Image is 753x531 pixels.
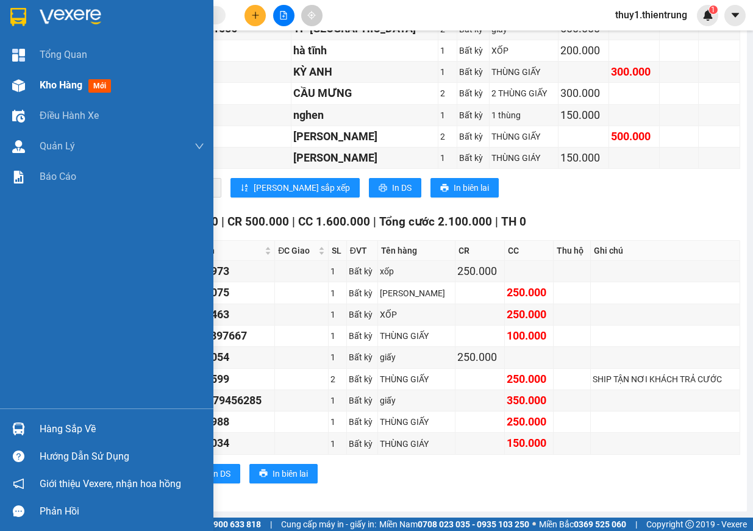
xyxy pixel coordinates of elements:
div: Hàng sắp về [40,420,204,438]
span: Tổng cước 2.100.000 [379,215,492,229]
div: [PERSON_NAME] [293,149,435,166]
button: printerIn biên lai [430,178,499,198]
div: 2 THÙNG GIẤY [491,87,556,100]
div: Bất kỳ [349,287,376,300]
th: Ghi chú [591,241,740,261]
th: CR [455,241,504,261]
div: KỲ ANH [293,63,435,80]
span: down [194,141,204,151]
span: file-add [279,11,288,20]
span: Miền Bắc [539,518,626,531]
div: 0392192054 [168,349,273,366]
div: 1 [330,265,344,278]
div: 0835418711 [145,149,290,166]
div: Bất kỳ [459,109,487,122]
span: Kho hàng [40,79,82,91]
div: XỐP [380,308,453,321]
span: Tổng Quan [40,47,87,62]
span: | [292,215,295,229]
div: 300.000 [560,85,607,102]
span: | [373,215,376,229]
span: printer [379,184,387,193]
span: notification [13,478,24,490]
div: 250.000 [457,349,502,366]
span: In DS [211,467,230,480]
sup: 1 [709,5,718,14]
div: 250.000 [507,306,551,323]
div: 1 [330,415,344,429]
div: Bất kỳ [349,437,376,451]
div: 0988744147 [145,63,290,80]
span: Giới thiệu Vexere, nhận hoa hồng [40,476,181,491]
img: warehouse-icon [12,79,25,92]
div: 1 [330,394,344,407]
img: dashboard-icon [12,49,25,62]
div: 150.000 [560,149,607,166]
div: 0985804463 [168,306,273,323]
span: | [635,518,637,531]
span: | [270,518,272,531]
span: In DS [392,181,412,194]
div: THÙNG GIÁY [491,151,556,165]
strong: 0708 023 035 - 0935 103 250 [418,519,529,529]
div: 1 [330,351,344,364]
span: SL 10 [188,215,218,229]
div: XỐP [491,44,556,57]
div: 250.000 [507,284,551,301]
span: printer [259,469,268,479]
div: 1 [330,287,344,300]
th: CC [505,241,554,261]
div: THÙNG GIẤY [491,130,556,143]
button: sort-ascending[PERSON_NAME] sắp xếp [230,178,360,198]
div: Bất kỳ [349,265,376,278]
img: warehouse-icon [12,422,25,435]
div: 0928969599 [168,371,273,388]
div: Bất kỳ [349,329,376,343]
div: 250.000 [507,413,551,430]
span: Quản Lý [40,138,75,154]
div: 0985033988 [168,413,273,430]
div: Bất kỳ [349,351,376,364]
img: solution-icon [12,171,25,184]
span: caret-down [730,10,741,21]
span: TH 0 [501,215,526,229]
div: Bất kỳ [459,87,487,100]
div: THÙNG GIÁY [380,437,453,451]
div: Bất kỳ [459,151,487,165]
div: 0843963778 [145,42,290,59]
span: plus [251,11,260,20]
img: warehouse-icon [12,140,25,153]
div: 100.000 [507,327,551,344]
span: message [13,505,24,517]
div: 1 [330,329,344,343]
button: caret-down [724,5,746,26]
div: 0904851034 [168,435,273,452]
button: printerIn DS [369,178,421,198]
div: giấy [380,394,453,407]
span: mới [88,79,111,93]
div: 1 [440,109,455,122]
div: THÙNG GIẤY [380,329,453,343]
th: ĐVT [347,241,378,261]
div: 500.000 [611,128,657,145]
button: printerIn biên lai [249,464,318,483]
div: 0966526656 [145,128,290,145]
div: THÙNG GIẤY [491,65,556,79]
span: CC 1.600.000 [298,215,370,229]
img: logo-vxr [10,8,26,26]
button: printerIn DS [188,464,240,483]
span: ĐC Giao [278,244,315,257]
span: aim [307,11,316,20]
div: THÙNG GIẤY [380,415,453,429]
span: sort-ascending [240,184,249,193]
div: CẦU MƯNG [293,85,435,102]
div: xốp [380,265,453,278]
span: thuy1.thientrung [605,7,697,23]
div: 2 [330,372,344,386]
span: CR 500.000 [227,215,289,229]
th: Tên hàng [378,241,455,261]
div: 200.000 [560,42,607,59]
span: Người nhận [170,244,263,257]
span: printer [440,184,449,193]
div: SHIP TẬN NƠI KHÁCH TRẢ CƯỚC [593,372,738,386]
